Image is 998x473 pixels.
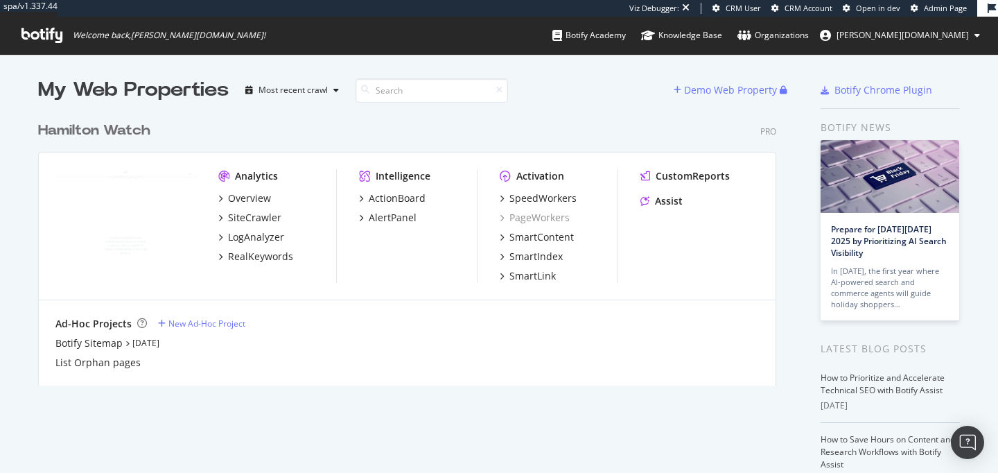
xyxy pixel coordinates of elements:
a: List Orphan pages [55,356,141,370]
div: Viz Debugger: [629,3,679,14]
div: LogAnalyzer [228,230,284,244]
div: Open Intercom Messenger [951,426,984,459]
button: Most recent crawl [240,79,344,101]
div: Latest Blog Posts [821,341,960,356]
a: New Ad-Hoc Project [158,318,245,329]
div: Knowledge Base [641,28,722,42]
div: Activation [516,169,564,183]
a: SpeedWorkers [500,191,577,205]
button: Demo Web Property [674,79,780,101]
button: [PERSON_NAME][DOMAIN_NAME] [809,24,991,46]
a: Assist [640,194,683,208]
a: CRM Account [771,3,832,14]
img: Prepare for Black Friday 2025 by Prioritizing AI Search Visibility [821,140,959,213]
div: Botify Chrome Plugin [834,83,932,97]
div: grid [38,104,787,386]
div: Ad-Hoc Projects [55,317,132,331]
a: SmartContent [500,230,574,244]
a: Demo Web Property [674,84,780,96]
a: CustomReports [640,169,730,183]
span: Welcome back, [PERSON_NAME][DOMAIN_NAME] ! [73,30,265,41]
div: ActionBoard [369,191,426,205]
span: CRM User [726,3,761,13]
span: Open in dev [856,3,900,13]
a: ActionBoard [359,191,426,205]
div: AlertPanel [369,211,417,225]
a: Botify Academy [552,17,626,54]
a: CRM User [712,3,761,14]
a: Open in dev [843,3,900,14]
span: Admin Page [924,3,967,13]
div: Assist [655,194,683,208]
a: Organizations [737,17,809,54]
span: jenny.ren [837,29,969,41]
div: SmartContent [509,230,574,244]
div: Botify Academy [552,28,626,42]
input: Search [356,78,508,103]
a: LogAnalyzer [218,230,284,244]
div: In [DATE], the first year where AI-powered search and commerce agents will guide holiday shoppers… [831,266,949,310]
div: [DATE] [821,399,960,412]
div: RealKeywords [228,250,293,264]
div: Hamilton Watch [38,121,150,141]
a: Overview [218,191,271,205]
div: Analytics [235,169,278,183]
a: AlertPanel [359,211,417,225]
a: SmartLink [500,269,556,283]
a: Botify Sitemap [55,336,123,350]
div: Botify news [821,120,960,135]
a: How to Save Hours on Content and Research Workflows with Botify Assist [821,433,955,470]
a: Prepare for [DATE][DATE] 2025 by Prioritizing AI Search Visibility [831,223,947,259]
a: SmartIndex [500,250,563,264]
a: Botify Chrome Plugin [821,83,932,97]
a: [DATE] [132,337,159,349]
a: How to Prioritize and Accelerate Technical SEO with Botify Assist [821,372,945,396]
a: SiteCrawler [218,211,281,225]
span: CRM Account [785,3,832,13]
div: Organizations [737,28,809,42]
div: SiteCrawler [228,211,281,225]
div: SmartIndex [509,250,563,264]
div: Intelligence [376,169,430,183]
div: Pro [760,126,776,137]
a: RealKeywords [218,250,293,264]
div: SmartLink [509,269,556,283]
div: SpeedWorkers [509,191,577,205]
div: Most recent crawl [259,86,328,94]
div: My Web Properties [38,76,229,104]
a: Knowledge Base [641,17,722,54]
div: CustomReports [656,169,730,183]
a: Hamilton Watch [38,121,156,141]
a: Admin Page [911,3,967,14]
a: PageWorkers [500,211,570,225]
div: New Ad-Hoc Project [168,318,245,329]
div: Demo Web Property [684,83,777,97]
div: Overview [228,191,271,205]
img: www.hamiltonwatch.com [55,169,196,282]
